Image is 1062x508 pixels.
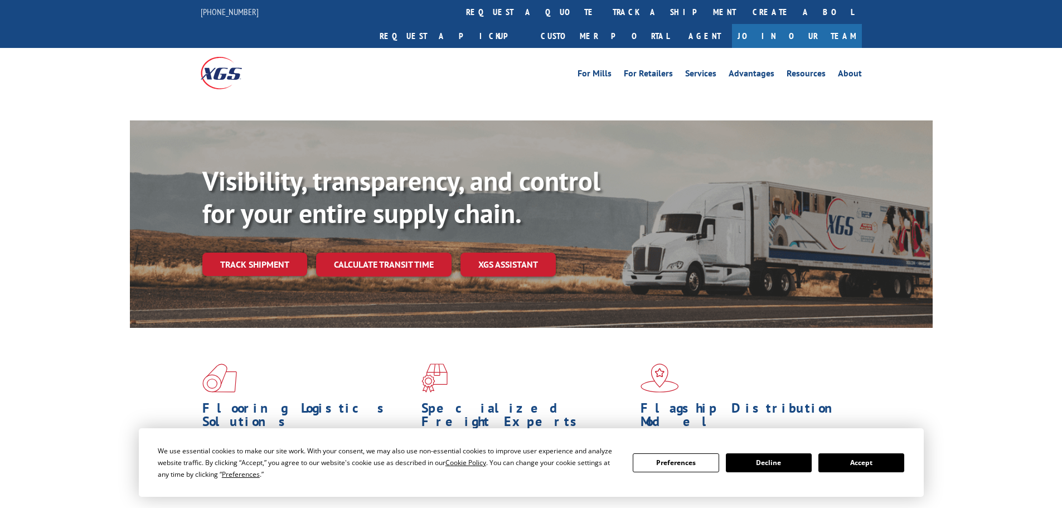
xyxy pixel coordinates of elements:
[202,163,600,230] b: Visibility, transparency, and control for your entire supply chain.
[139,428,924,497] div: Cookie Consent Prompt
[421,364,448,393] img: xgs-icon-focused-on-flooring-red
[729,69,774,81] a: Advantages
[532,24,677,48] a: Customer Portal
[202,364,237,393] img: xgs-icon-total-supply-chain-intelligence-red
[578,69,612,81] a: For Mills
[158,445,619,480] div: We use essential cookies to make our site work. With your consent, we may also use non-essential ...
[641,401,851,434] h1: Flagship Distribution Model
[677,24,732,48] a: Agent
[371,24,532,48] a: Request a pickup
[732,24,862,48] a: Join Our Team
[202,253,307,276] a: Track shipment
[633,453,719,472] button: Preferences
[460,253,556,277] a: XGS ASSISTANT
[624,69,673,81] a: For Retailers
[818,453,904,472] button: Accept
[202,401,413,434] h1: Flooring Logistics Solutions
[316,253,452,277] a: Calculate transit time
[726,453,812,472] button: Decline
[787,69,826,81] a: Resources
[641,364,679,393] img: xgs-icon-flagship-distribution-model-red
[445,458,486,467] span: Cookie Policy
[222,470,260,479] span: Preferences
[421,401,632,434] h1: Specialized Freight Experts
[838,69,862,81] a: About
[201,6,259,17] a: [PHONE_NUMBER]
[685,69,716,81] a: Services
